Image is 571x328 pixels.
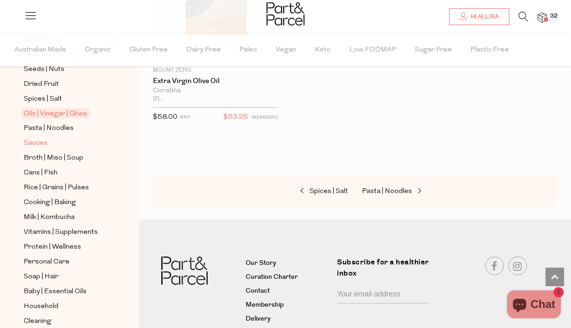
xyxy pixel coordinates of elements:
span: Protein | Wellness [24,242,81,253]
span: Pasta | Noodles [24,123,74,134]
a: Spices | Salt [24,93,108,105]
a: Seeds | Nuts [24,64,108,75]
input: Your email address [337,286,430,303]
span: Keto [315,34,331,66]
small: RRP [180,115,190,120]
span: Pasta | Noodles [362,188,412,195]
span: 32 [548,12,560,20]
span: Gluten Free [129,34,168,66]
a: Protein | Wellness [24,241,108,253]
span: Rice | Grains | Pulses [24,182,89,193]
span: Household [24,301,58,312]
a: Household [24,301,108,312]
a: Hi ALLIRA [449,8,509,25]
span: Dried Fruit [24,79,59,90]
a: Membership [246,300,330,311]
a: Delivery [246,314,330,325]
a: Curation Charter [246,272,330,283]
a: Pasta | Noodles [24,122,108,134]
a: Cans | Fish [24,167,108,179]
span: Spices | Salt [24,94,62,105]
a: Dried Fruit [24,78,108,90]
span: Seeds | Nuts [24,64,64,75]
span: Cleaning [24,316,51,327]
span: Oils | Vinegar | Ghee [21,109,89,118]
inbox-online-store-chat: Shopify online store chat [504,290,564,321]
a: Soap | Hair [24,271,108,283]
span: Cooking | Baking [24,197,76,208]
a: Pasta | Noodles [362,186,455,198]
span: Sugar Free [415,34,452,66]
span: Plastic Free [470,34,509,66]
span: Low FODMAP [349,34,396,66]
span: 2L [153,95,162,103]
a: Cleaning [24,315,108,327]
span: Spices | Salt [310,188,348,195]
span: Hi ALLIRA [469,13,499,21]
span: Baby | Essential Oils [24,286,87,297]
a: Spices | Salt [255,186,348,198]
span: Vitamins | Supplements [24,227,98,238]
span: Sauces [24,138,47,149]
span: Australian Made [14,34,66,66]
a: Sauces [24,137,108,149]
span: Dairy Free [186,34,221,66]
span: Personal Care [24,257,70,268]
img: Part&Parcel [266,2,305,26]
a: Baby | Essential Oils [24,286,108,297]
span: $58.00 [153,114,178,121]
a: Extra Virgin Olive Oil [153,77,279,85]
small: MEMBERS [252,115,279,120]
span: Soap | Hair [24,271,58,283]
a: Contact [246,286,330,297]
span: Milk | Kombucha [24,212,75,223]
a: Broth | Miso | Soup [24,152,108,164]
span: Paleo [239,34,257,66]
img: Part&Parcel [161,257,208,285]
a: Vitamins | Supplements [24,226,108,238]
span: $53.25 [223,111,248,123]
a: Cooking | Baking [24,197,108,208]
a: Milk | Kombucha [24,212,108,223]
a: Our Story [246,258,330,269]
a: 32 [538,13,547,22]
span: Vegan [276,34,296,66]
a: Rice | Grains | Pulses [24,182,108,193]
p: Mount Zero [153,66,279,75]
a: Personal Care [24,256,108,268]
a: Oils | Vinegar | Ghee [24,108,108,119]
span: Broth | Miso | Soup [24,153,83,164]
div: Coratina [153,87,279,95]
label: Subscribe for a healthier inbox [337,257,435,286]
span: Cans | Fish [24,167,57,179]
span: Organic [85,34,111,66]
